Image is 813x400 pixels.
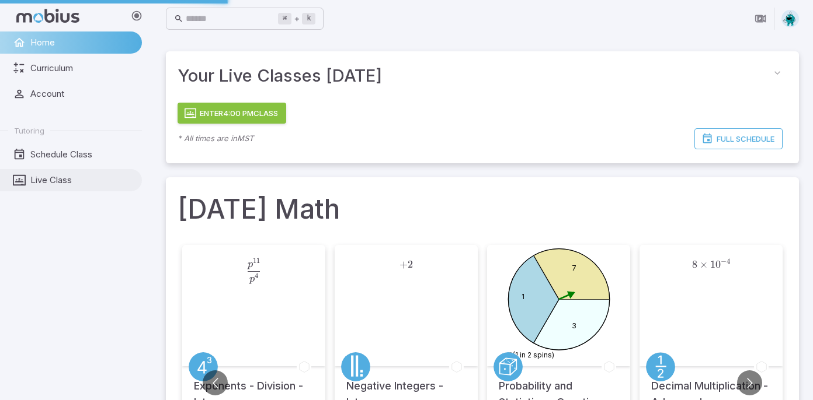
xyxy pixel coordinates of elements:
span: Tutoring [14,125,44,136]
span: p [249,274,255,284]
span: + [399,258,408,271]
span: 2 [408,258,413,271]
text: 1 [522,292,524,301]
span: 1 [710,258,715,271]
span: × [700,258,708,271]
a: Numbers [341,352,370,381]
button: Go to previous slide [203,370,228,395]
text: P(1 in 2 spins) [508,350,554,359]
h1: [DATE] Math [178,189,787,229]
text: 7 [571,264,576,272]
a: Probability [494,352,523,381]
button: Join in Zoom Client [749,8,772,30]
span: Live Class [30,174,134,187]
span: 4 [255,272,258,280]
span: 4 [727,257,730,265]
a: Full Schedule [694,128,783,149]
span: Curriculum [30,62,134,75]
span: Schedule Class [30,148,134,161]
span: ​ [260,258,261,274]
span: − [721,257,727,265]
kbd: k [302,13,315,24]
text: 3 [571,321,576,330]
span: 8 [692,258,697,271]
button: Go to next slide [737,370,762,395]
button: Enter4:00 PMClass [178,103,286,124]
span: Account [30,87,134,100]
a: Fractions/Decimals [646,352,675,381]
kbd: ⌘ [278,13,291,24]
div: + [278,12,315,26]
span: 11 [253,257,260,265]
a: Exponents [189,352,218,381]
img: octagon.svg [781,10,799,27]
span: 0 [715,258,721,271]
span: p [248,259,253,269]
button: collapse [767,63,787,83]
p: * All times are in MST [178,133,253,145]
span: Your Live Classes [DATE] [178,63,767,89]
span: Home [30,36,134,49]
